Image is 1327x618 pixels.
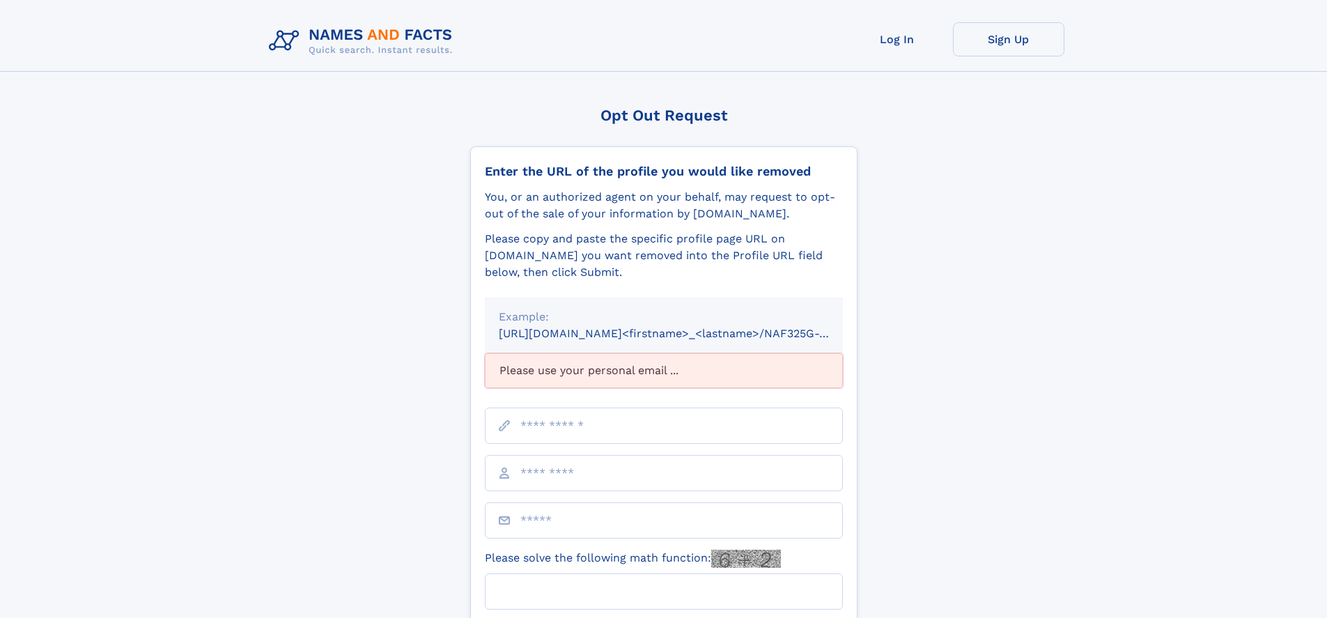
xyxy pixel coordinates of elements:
div: Please use your personal email ... [485,353,843,388]
div: You, or an authorized agent on your behalf, may request to opt-out of the sale of your informatio... [485,189,843,222]
div: Please copy and paste the specific profile page URL on [DOMAIN_NAME] you want removed into the Pr... [485,231,843,281]
img: Logo Names and Facts [263,22,464,60]
div: Enter the URL of the profile you would like removed [485,164,843,179]
div: Opt Out Request [470,107,857,124]
a: Log In [841,22,953,56]
label: Please solve the following math function: [485,550,781,568]
div: Example: [499,309,829,325]
a: Sign Up [953,22,1064,56]
small: [URL][DOMAIN_NAME]<firstname>_<lastname>/NAF325G-xxxxxxxx [499,327,869,340]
